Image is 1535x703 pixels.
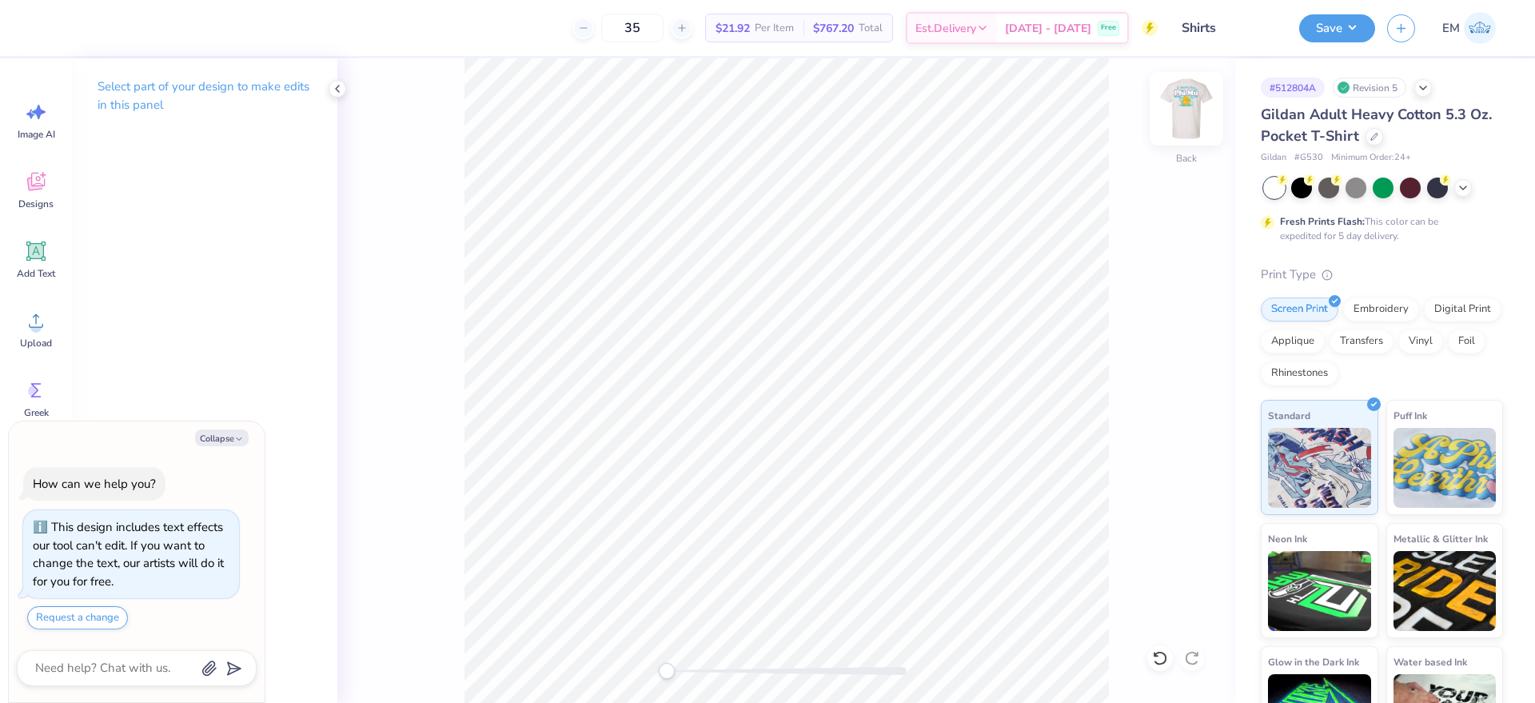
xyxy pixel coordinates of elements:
img: Standard [1268,428,1371,508]
div: Print Type [1261,266,1503,284]
span: Designs [18,198,54,210]
span: # G530 [1294,151,1323,165]
strong: Fresh Prints Flash: [1280,215,1365,228]
div: Vinyl [1398,330,1443,353]
img: Metallic & Glitter Ink [1393,551,1497,631]
img: Edlyn May Silvestre [1464,12,1496,44]
p: Select part of your design to make edits in this panel [98,78,312,114]
span: Total [859,20,883,37]
span: [DATE] - [DATE] [1005,20,1091,37]
div: Digital Print [1424,298,1501,322]
div: Accessibility label [659,663,675,679]
span: Upload [20,337,52,350]
div: Screen Print [1261,298,1338,322]
span: Minimum Order: 24 + [1331,151,1411,165]
a: EM [1435,12,1503,44]
span: Per Item [755,20,794,37]
button: Save [1299,14,1375,42]
span: Water based Ink [1393,653,1467,670]
span: $767.20 [813,20,854,37]
span: Gildan Adult Heavy Cotton 5.3 Oz. Pocket T-Shirt [1261,105,1492,146]
span: Greek [24,406,49,419]
span: Add Text [17,267,55,280]
span: Neon Ink [1268,530,1307,547]
img: Back [1154,77,1218,141]
div: Back [1176,151,1197,166]
span: Glow in the Dark Ink [1268,653,1359,670]
span: $21.92 [716,20,750,37]
input: Untitled Design [1170,12,1287,44]
span: Puff Ink [1393,407,1427,424]
div: Rhinestones [1261,361,1338,385]
div: This design includes text effects our tool can't edit. If you want to change the text, our artist... [33,519,224,589]
div: Transfers [1330,330,1393,353]
span: Metallic & Glitter Ink [1393,530,1488,547]
div: How can we help you? [33,476,156,492]
div: This color can be expedited for 5 day delivery. [1280,214,1477,243]
img: Neon Ink [1268,551,1371,631]
span: Free [1101,22,1116,34]
span: EM [1442,19,1460,38]
div: Revision 5 [1333,78,1406,98]
button: Collapse [195,429,249,446]
div: # 512804A [1261,78,1325,98]
div: Applique [1261,330,1325,353]
input: – – [601,14,664,42]
div: Embroidery [1343,298,1419,322]
div: Foil [1448,330,1485,353]
img: Puff Ink [1393,428,1497,508]
span: Image AI [18,128,55,141]
span: Gildan [1261,151,1286,165]
button: Request a change [27,606,128,629]
span: Est. Delivery [915,20,976,37]
span: Standard [1268,407,1310,424]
